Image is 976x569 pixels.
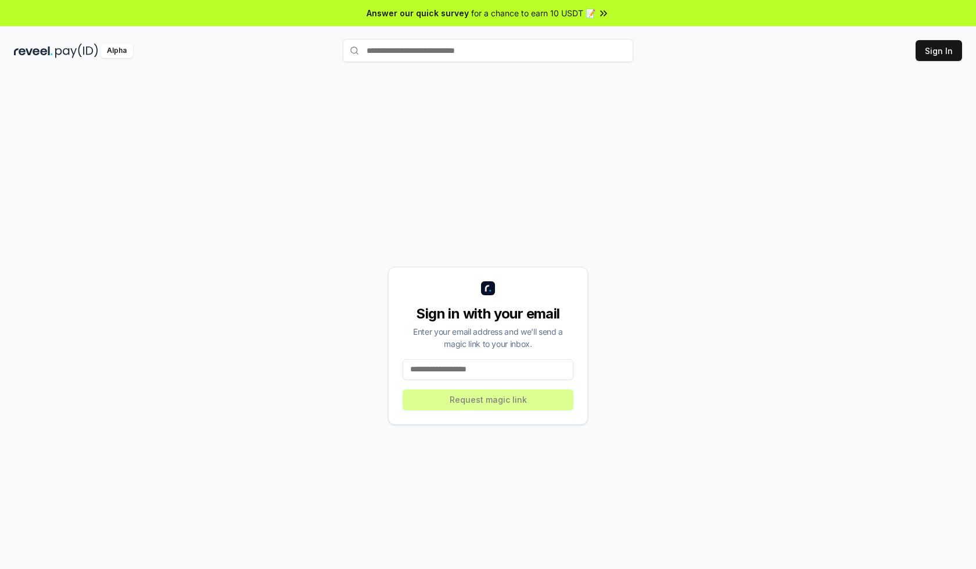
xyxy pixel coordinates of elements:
[481,281,495,295] img: logo_small
[14,44,53,58] img: reveel_dark
[916,40,962,61] button: Sign In
[367,7,469,19] span: Answer our quick survey
[403,305,573,323] div: Sign in with your email
[471,7,595,19] span: for a chance to earn 10 USDT 📝
[403,325,573,350] div: Enter your email address and we’ll send a magic link to your inbox.
[101,44,133,58] div: Alpha
[55,44,98,58] img: pay_id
